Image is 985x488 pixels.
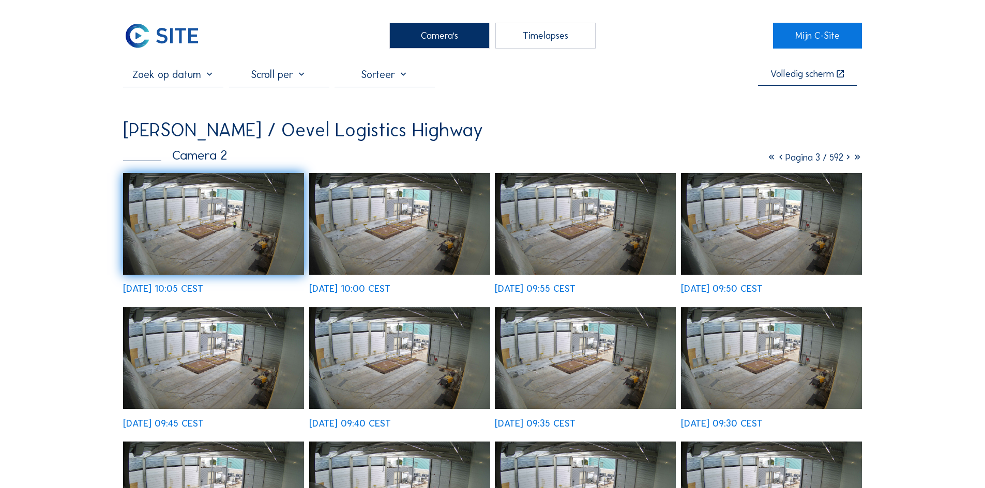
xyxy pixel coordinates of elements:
div: Timelapses [495,23,596,49]
span: Pagina 3 / 592 [785,152,843,163]
div: [DATE] 09:55 CEST [495,284,575,293]
div: [DATE] 09:45 CEST [123,419,204,428]
img: image_53503937 [309,173,490,275]
img: C-SITE Logo [123,23,201,49]
div: Volledig scherm [770,69,834,79]
img: image_53503562 [123,307,304,409]
img: image_53504123 [123,173,304,275]
div: [DATE] 09:40 CEST [309,419,391,428]
div: [DATE] 09:50 CEST [681,284,763,293]
img: image_53503410 [309,307,490,409]
div: [DATE] 10:05 CEST [123,284,203,293]
img: image_53503172 [681,307,862,409]
div: [PERSON_NAME] / Oevel Logistics Highway [123,121,483,140]
img: image_53503258 [495,307,676,409]
div: Camera 2 [123,149,227,162]
div: [DATE] 09:35 CEST [495,419,575,428]
img: image_53503787 [495,173,676,275]
div: [DATE] 09:30 CEST [681,419,763,428]
a: C-SITE Logo [123,23,211,49]
a: Mijn C-Site [773,23,861,49]
div: [DATE] 10:00 CEST [309,284,390,293]
div: Camera's [389,23,490,49]
img: image_53503728 [681,173,862,275]
input: Zoek op datum 󰅀 [123,68,223,81]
